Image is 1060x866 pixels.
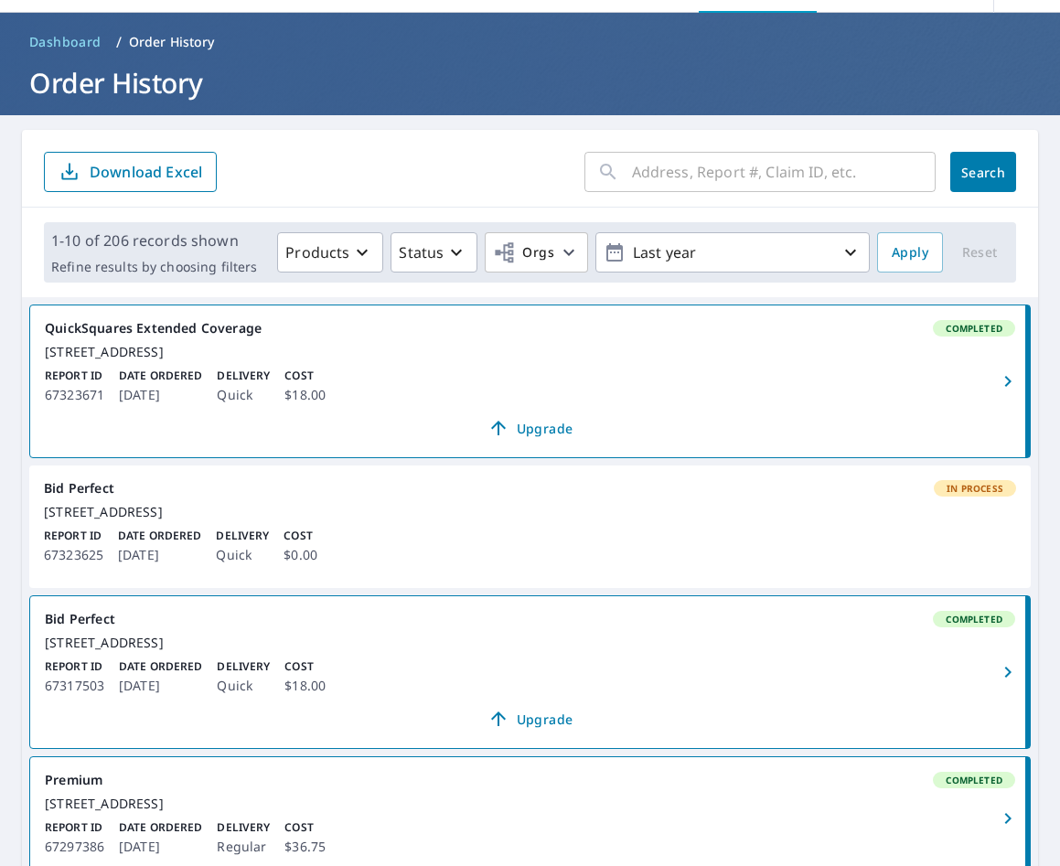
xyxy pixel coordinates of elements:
[44,544,103,566] p: 67323625
[45,658,104,675] p: Report ID
[44,152,217,192] button: Download Excel
[284,675,326,697] p: $18.00
[22,27,1038,57] nav: breadcrumb
[217,836,270,858] p: Regular
[56,708,1004,730] span: Upgrade
[29,33,102,51] span: Dashboard
[217,819,270,836] p: Delivery
[45,819,104,836] p: Report ID
[950,152,1016,192] button: Search
[90,162,202,182] p: Download Excel
[632,146,936,198] input: Address, Report #, Claim ID, etc.
[51,230,257,251] p: 1-10 of 206 records shown
[119,384,202,406] p: [DATE]
[45,368,104,384] p: Report ID
[935,322,1013,335] span: Completed
[22,27,109,57] a: Dashboard
[284,528,317,544] p: Cost
[45,413,1015,443] a: Upgrade
[877,232,943,273] button: Apply
[30,305,1030,457] a: QuickSquares Extended CoverageCompleted[STREET_ADDRESS]Report ID67323671Date Ordered[DATE]Deliver...
[45,611,1015,627] div: Bid Perfect
[391,232,477,273] button: Status
[118,528,201,544] p: Date Ordered
[626,237,840,269] p: Last year
[45,344,1015,360] div: [STREET_ADDRESS]
[119,675,202,697] p: [DATE]
[45,796,1015,812] div: [STREET_ADDRESS]
[216,544,269,566] p: Quick
[216,528,269,544] p: Delivery
[44,480,1016,497] div: Bid Perfect
[284,384,326,406] p: $18.00
[892,241,928,264] span: Apply
[45,836,104,858] p: 67297386
[277,232,383,273] button: Products
[119,368,202,384] p: Date Ordered
[45,384,104,406] p: 67323671
[493,241,554,264] span: Orgs
[118,544,201,566] p: [DATE]
[44,504,1016,520] div: [STREET_ADDRESS]
[45,635,1015,651] div: [STREET_ADDRESS]
[45,320,1015,337] div: QuickSquares Extended Coverage
[284,368,326,384] p: Cost
[935,774,1013,786] span: Completed
[51,259,257,275] p: Refine results by choosing filters
[45,772,1015,788] div: Premium
[129,33,215,51] p: Order History
[22,64,1038,102] h1: Order History
[284,658,326,675] p: Cost
[44,528,103,544] p: Report ID
[116,31,122,53] li: /
[399,241,444,263] p: Status
[284,836,326,858] p: $36.75
[595,232,870,273] button: Last year
[30,596,1030,748] a: Bid PerfectCompleted[STREET_ADDRESS]Report ID67317503Date Ordered[DATE]DeliveryQuickCost$18.00Upg...
[119,819,202,836] p: Date Ordered
[45,675,104,697] p: 67317503
[45,704,1015,733] a: Upgrade
[935,613,1013,625] span: Completed
[29,465,1031,588] a: Bid PerfectIn Process[STREET_ADDRESS]Report ID67323625Date Ordered[DATE]DeliveryQuickCost$0.00
[485,232,588,273] button: Orgs
[217,675,270,697] p: Quick
[56,417,1004,439] span: Upgrade
[965,164,1001,181] span: Search
[119,836,202,858] p: [DATE]
[285,241,349,263] p: Products
[936,482,1014,495] span: In Process
[284,819,326,836] p: Cost
[217,368,270,384] p: Delivery
[284,544,317,566] p: $0.00
[217,658,270,675] p: Delivery
[217,384,270,406] p: Quick
[119,658,202,675] p: Date Ordered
